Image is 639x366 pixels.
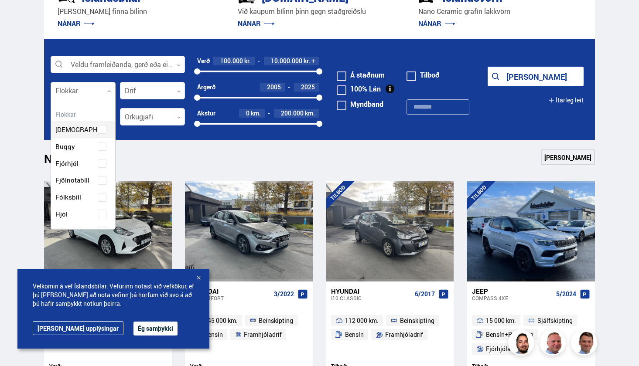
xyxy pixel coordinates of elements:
span: Fjórhjóladrif [486,344,520,354]
span: 145 000 km. [204,315,238,326]
p: Við kaupum bílinn þinn gegn staðgreiðslu [238,7,401,17]
a: NÁNAR [58,19,95,28]
div: Hyundai [331,287,411,295]
label: 100% Lán [337,85,381,92]
button: Ítarleg leit [548,90,584,110]
label: Tilboð [407,71,440,78]
label: Myndband [337,101,383,108]
img: FbJEzSuNWCJXmdc-.webp [572,331,598,357]
span: Framhjóladrif [385,329,423,340]
span: km. [305,110,315,117]
span: Fjölnotabíll [55,174,89,186]
span: 5/2024 [556,291,576,298]
span: Buggy [55,140,75,153]
span: Velkomin á vef Íslandsbílar. Vefurinn notast við vefkökur, ef þú [PERSON_NAME] að nota vefinn þá ... [33,282,194,308]
a: [PERSON_NAME] upplýsingar [33,321,123,335]
span: kr. [244,58,251,64]
span: 3/2022 [274,291,294,298]
span: Beinskipting [400,315,434,326]
a: NÁNAR [238,19,275,28]
div: i30 COMFORT [190,295,270,301]
div: Jeep [472,287,552,295]
a: [PERSON_NAME] [541,149,595,165]
span: 15 000 km. [486,315,516,326]
div: Hyundai [190,287,270,295]
span: kr. [304,58,310,64]
img: nhp88E3Fdnt1Opn2.png [509,331,536,357]
p: [PERSON_NAME] finna bílinn [58,7,221,17]
span: km. [251,110,261,117]
span: Beinskipting [259,315,293,326]
span: Framhjóladrif [244,329,282,340]
span: 2025 [301,83,315,91]
span: [DEMOGRAPHIC_DATA] [55,123,125,136]
span: Fjórhjól [55,157,79,170]
span: + [311,58,315,64]
span: 112 000 km. [345,315,379,326]
span: Hjólhýsi [55,225,80,237]
span: Bensín [204,329,223,340]
div: Akstur [197,110,215,117]
span: 200.000 [281,109,304,117]
span: 0 [246,109,249,117]
p: Nano Ceramic grafín lakkvörn [418,7,581,17]
span: Fólksbíll [55,191,81,203]
div: Verð [197,58,210,64]
span: Bensín [345,329,364,340]
span: 10.000.000 [271,57,302,65]
span: Hjól [55,208,68,220]
img: siFngHWaQ9KaOqBr.png [541,331,567,357]
div: i10 CLASSIC [331,295,411,301]
a: NÁNAR [418,19,455,28]
span: 2005 [267,83,281,91]
button: Ég samþykki [133,322,178,335]
button: [PERSON_NAME] [488,67,584,86]
button: Opna LiveChat spjallviðmót [7,3,33,30]
div: Árgerð [197,84,215,91]
span: 6/2017 [415,291,435,298]
span: 100.000 [220,57,243,65]
span: Sjálfskipting [537,315,573,326]
span: Bensín+Rafmagn [486,329,533,340]
div: Compass 4XE [472,295,552,301]
h1: Nýtt á skrá [44,152,114,170]
label: Á staðnum [337,71,385,78]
